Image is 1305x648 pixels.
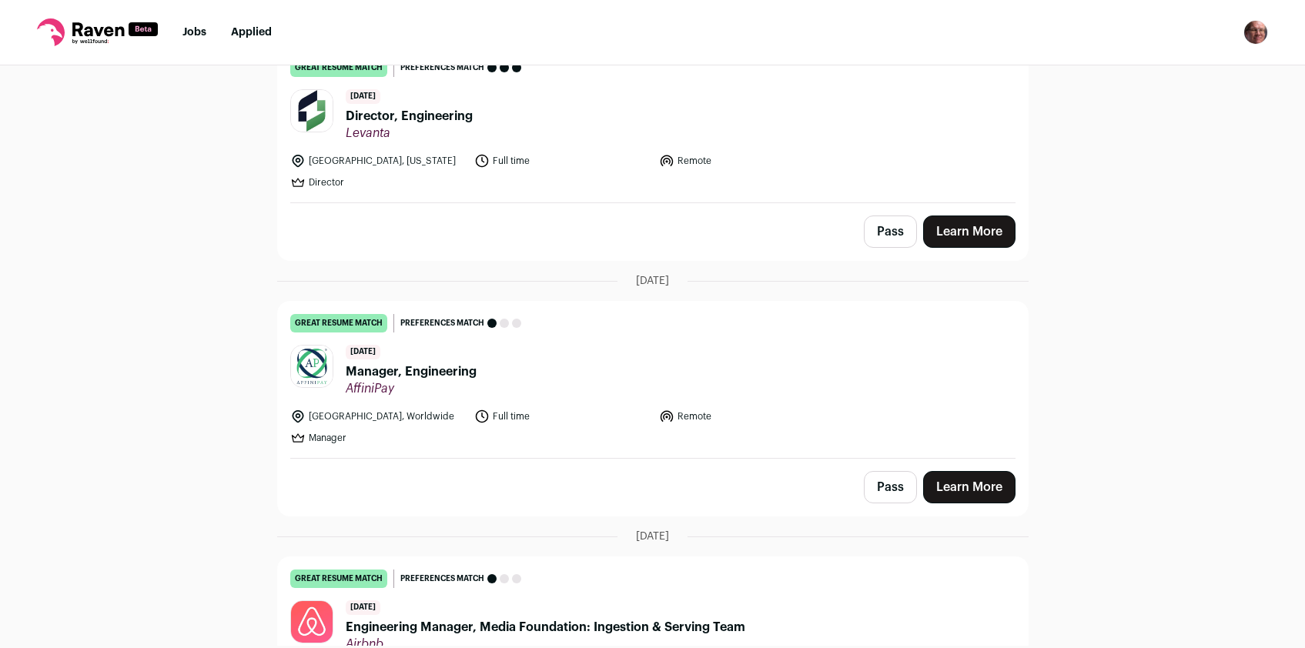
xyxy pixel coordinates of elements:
[400,60,484,75] span: Preferences match
[346,618,745,636] span: Engineering Manager, Media Foundation: Ingestion & Serving Team
[278,302,1028,458] a: great resume match Preferences match [DATE] Manager, Engineering AffiniPay [GEOGRAPHIC_DATA], Wor...
[400,571,484,586] span: Preferences match
[1243,20,1268,45] button: Open dropdown
[290,58,387,77] div: great resume match
[474,153,650,169] li: Full time
[864,471,917,503] button: Pass
[346,600,380,615] span: [DATE]
[1243,20,1268,45] img: 2451953-medium_jpg
[291,346,333,387] img: 2f8932047b38b13ea8c22993493413dee25ec8f41dffd4dbc2593ee9a470bb03.jpg
[291,90,333,132] img: 00d3bec5103b63c4d17afac0bbfe4fc40254df649d13b46c820bad3b3d73617d.jpg
[864,215,917,248] button: Pass
[636,273,669,289] span: [DATE]
[346,125,473,141] span: Levanta
[346,381,477,396] span: AffiniPay
[290,409,466,424] li: [GEOGRAPHIC_DATA], Worldwide
[290,570,387,588] div: great resume match
[636,529,669,544] span: [DATE]
[400,316,484,331] span: Preferences match
[346,89,380,104] span: [DATE]
[346,345,380,359] span: [DATE]
[182,27,206,38] a: Jobs
[659,409,835,424] li: Remote
[231,27,272,38] a: Applied
[923,471,1016,503] a: Learn More
[346,362,477,381] span: Manager, Engineering
[290,153,466,169] li: [GEOGRAPHIC_DATA], [US_STATE]
[923,215,1016,248] a: Learn More
[278,46,1028,202] a: great resume match Preferences match [DATE] Director, Engineering Levanta [GEOGRAPHIC_DATA], [US_...
[290,175,466,190] li: Director
[346,107,473,125] span: Director, Engineering
[291,601,333,643] img: 7ce577d4c60d86e6b0596865b4382bfa94f83f1f30dc48cf96374cf203c6e0db.jpg
[474,409,650,424] li: Full time
[290,430,466,446] li: Manager
[659,153,835,169] li: Remote
[290,314,387,332] div: great resume match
